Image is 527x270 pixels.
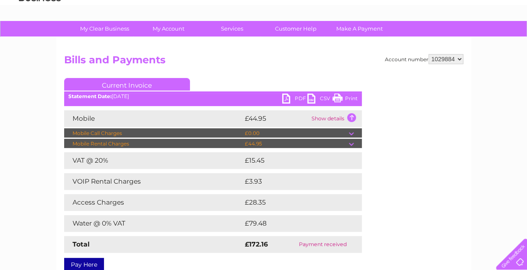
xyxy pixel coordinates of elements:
td: £79.48 [243,215,345,232]
td: £44.95 [243,110,309,127]
div: [DATE] [64,93,362,99]
strong: Total [73,240,90,248]
div: Clear Business is a trading name of Verastar Limited (registered in [GEOGRAPHIC_DATA] No. 3667643... [66,5,462,41]
a: Print [332,93,358,106]
td: VAT @ 20% [64,152,243,169]
strong: £172.16 [245,240,268,248]
td: £3.93 [243,173,342,190]
td: £15.45 [243,152,344,169]
a: 0333 014 3131 [369,4,427,15]
td: Show details [309,110,362,127]
td: Access Charges [64,194,243,211]
a: Contact [471,36,492,42]
td: Mobile Call Charges [64,128,243,138]
a: Telecoms [424,36,449,42]
a: Log out [499,36,519,42]
a: PDF [282,93,307,106]
td: £28.35 [243,194,345,211]
a: CSV [307,93,332,106]
b: Statement Date: [68,93,112,99]
a: Customer Help [261,21,330,36]
td: £44.95 [243,139,349,149]
td: Water @ 0% VAT [64,215,243,232]
td: Payment received [283,236,361,253]
a: Make A Payment [325,21,394,36]
a: My Account [134,21,203,36]
td: Mobile [64,110,243,127]
a: Services [197,21,267,36]
a: Blog [454,36,466,42]
a: My Clear Business [70,21,139,36]
td: Mobile Rental Charges [64,139,243,149]
div: Account number [385,54,463,64]
td: VOIP Rental Charges [64,173,243,190]
td: £0.00 [243,128,349,138]
img: logo.png [18,22,61,47]
a: Current Invoice [64,78,190,91]
h2: Bills and Payments [64,54,463,70]
a: Energy [400,36,419,42]
a: Water [379,36,395,42]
